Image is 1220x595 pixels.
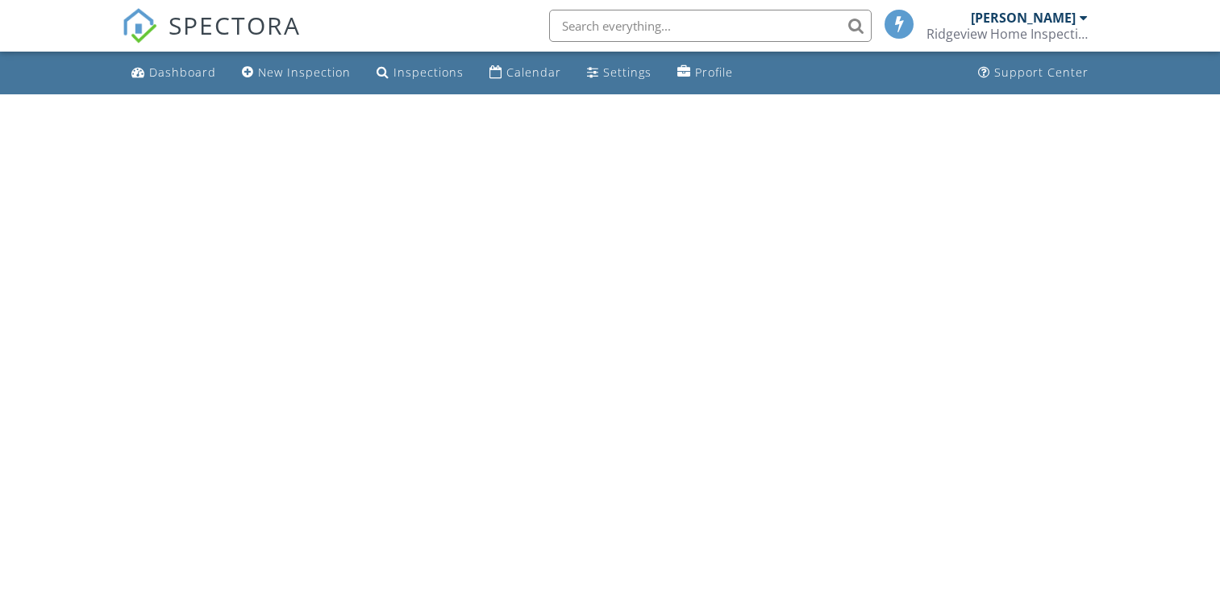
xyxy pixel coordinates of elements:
[169,8,301,42] span: SPECTORA
[483,58,568,88] a: Calendar
[149,64,216,80] div: Dashboard
[122,22,301,56] a: SPECTORA
[393,64,464,80] div: Inspections
[671,58,739,88] a: Profile
[926,26,1088,42] div: Ridgeview Home Inspections Ltd.
[370,58,470,88] a: Inspections
[994,64,1089,80] div: Support Center
[972,58,1095,88] a: Support Center
[581,58,658,88] a: Settings
[603,64,652,80] div: Settings
[125,58,223,88] a: Dashboard
[549,10,872,42] input: Search everything...
[695,64,733,80] div: Profile
[506,64,561,80] div: Calendar
[971,10,1076,26] div: [PERSON_NAME]
[122,8,157,44] img: The Best Home Inspection Software - Spectora
[258,64,351,80] div: New Inspection
[235,58,357,88] a: New Inspection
